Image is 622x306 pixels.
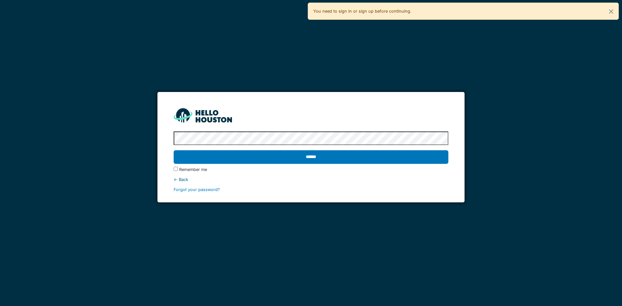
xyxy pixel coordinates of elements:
a: Forgot your password? [174,187,220,192]
label: Remember me [179,166,207,173]
img: HH_line-BYnF2_Hg.png [174,108,232,122]
button: Close [604,3,618,20]
div: You need to sign in or sign up before continuing. [308,3,619,20]
div: ← Back [174,176,448,183]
